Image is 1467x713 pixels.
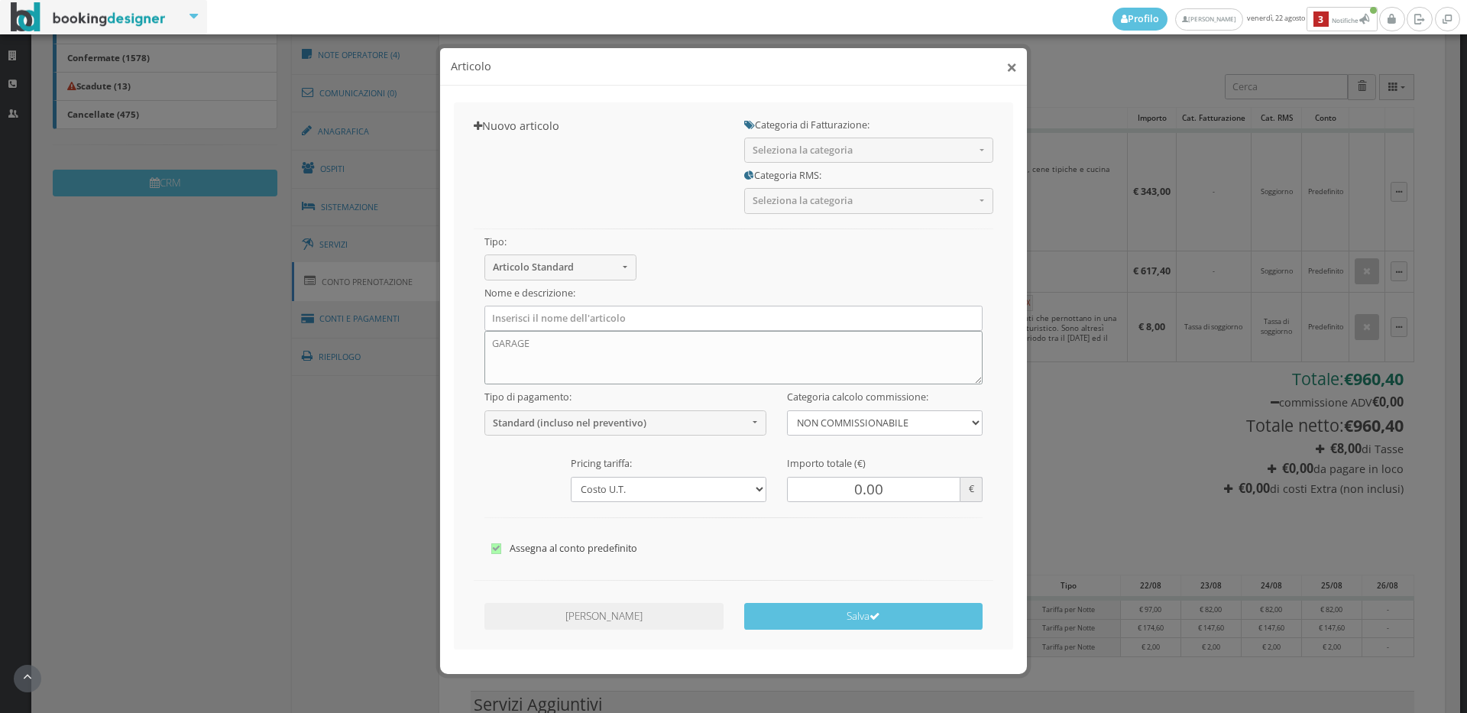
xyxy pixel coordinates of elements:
[744,188,993,213] button: Seleziona la categoria
[960,477,983,502] span: €
[484,287,983,299] h5: Nome e descrizione:
[1112,7,1379,31] span: venerdì, 22 agosto
[787,458,983,469] h5: Importo totale (€)
[474,119,723,132] h4: Nuovo articolo
[571,458,766,469] h5: Pricing tariffa:
[1313,11,1329,28] b: 3
[1112,8,1167,31] a: Profilo
[484,306,983,331] input: Inserisci il nome dell'articolo
[491,540,976,558] label: Assegna al conto predefinito
[484,236,637,248] h5: Tipo:
[744,603,983,630] button: Salva
[484,603,724,630] button: [PERSON_NAME]
[493,261,618,273] span: Articolo Standard
[744,170,993,181] h5: Categoria RMS:
[744,138,993,163] button: Seleziona la categoria
[11,2,166,32] img: BookingDesigner.com
[1175,8,1243,31] a: [PERSON_NAME]
[484,410,767,436] button: Standard (incluso nel preventivo)
[484,254,637,280] button: Articolo Standard
[493,417,748,429] span: Standard (incluso nel preventivo)
[451,59,1017,75] h4: Articolo
[744,119,993,131] h5: Categoria di Fatturazione:
[1307,7,1378,31] button: 3Notifiche
[787,410,983,436] select: Seleziona il tipo di tariffa
[753,144,975,156] span: Seleziona la categoria
[787,391,983,403] h5: Categoria calcolo commissione:
[484,391,767,403] h5: Tipo di pagamento:
[753,195,975,206] span: Seleziona la categoria
[571,477,766,502] select: Seleziona il tipo di pricing
[1006,57,1017,76] button: ×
